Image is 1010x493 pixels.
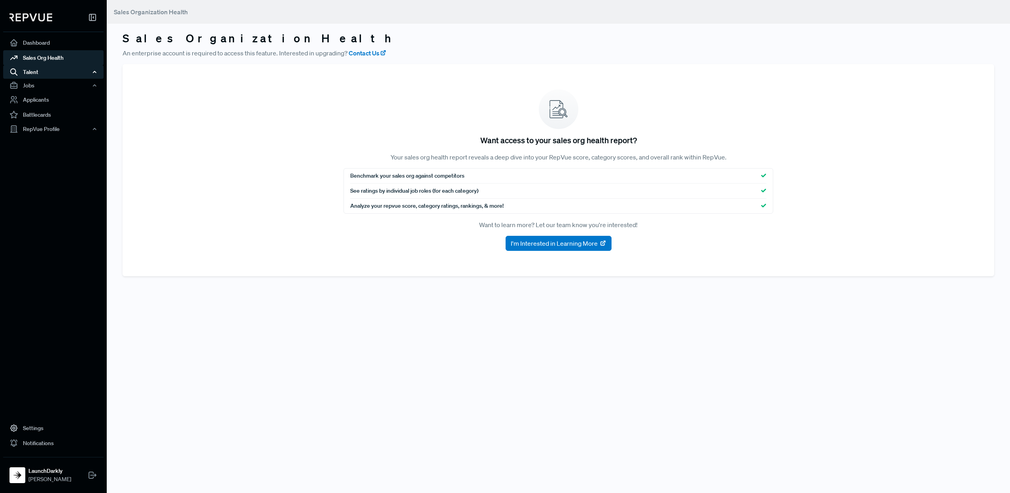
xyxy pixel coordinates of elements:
[480,135,637,145] h5: Want access to your sales org health report?
[123,48,994,58] p: An enterprise account is required to access this feature. Interested in upgrading?
[3,107,104,122] a: Battlecards
[28,467,71,475] strong: LaunchDarkly
[349,48,387,58] a: Contact Us
[3,92,104,107] a: Applicants
[28,475,71,484] span: [PERSON_NAME]
[11,469,24,482] img: LaunchDarkly
[511,239,598,248] span: I'm Interested in Learning More
[350,187,478,195] span: See ratings by individual job roles (for each category)
[3,65,104,79] button: Talent
[3,35,104,50] a: Dashboard
[344,220,773,229] p: Want to learn more? Let our team know you're interested!
[3,50,104,65] a: Sales Org Health
[3,436,104,451] a: Notifications
[3,122,104,136] button: RepVue Profile
[9,13,52,21] img: RepVue
[3,457,104,487] a: LaunchDarklyLaunchDarkly[PERSON_NAME]
[350,202,504,210] span: Analyze your repvue score, category ratings, rankings, & more!
[3,79,104,92] button: Jobs
[123,32,994,45] h3: Sales Organization Health
[3,421,104,436] a: Settings
[114,8,188,16] span: Sales Organization Health
[350,172,464,180] span: Benchmark your sales org against competitors
[344,152,773,162] p: Your sales org health report reveals a deep dive into your RepVue score, category scores, and ove...
[506,236,612,251] button: I'm Interested in Learning More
